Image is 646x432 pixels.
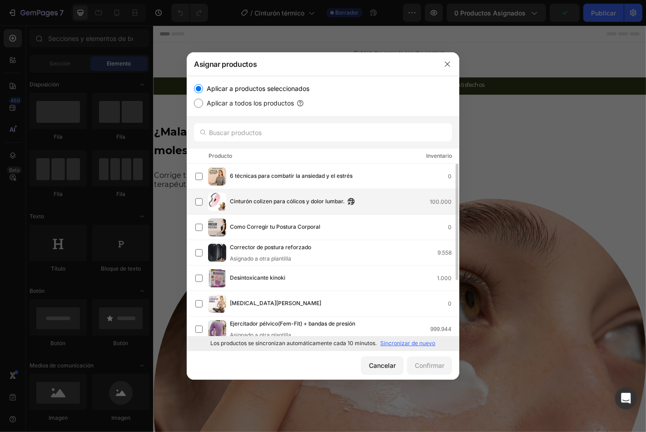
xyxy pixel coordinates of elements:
font: Asignar productos [194,60,257,69]
font: 0 [448,173,452,180]
input: Buscar productos [194,123,452,141]
font: Confirmar [415,362,444,369]
font: Los productos se sincronizan automáticamente cada 10 minutos. [211,340,377,347]
font: Cancelar [369,362,396,369]
font: Aplicar a productos seleccionados [207,85,309,92]
font: 0 [448,300,452,307]
font: Como Corregir tu Postura Corporal [230,223,320,230]
font: Sincronizar de nuevo [381,340,436,347]
button: Confirmar [407,357,452,375]
font: Asignado a otra plantilla [230,332,291,338]
font: [MEDICAL_DATA][PERSON_NAME] [230,300,321,306]
img: imagen del producto [208,244,226,262]
font: 999.944 [430,326,452,332]
font: 9.558 [437,249,452,256]
font: Inventario [426,152,452,159]
button: Cancelar [361,357,403,375]
p: Envio diario a todo el [GEOGRAPHIC_DATA] [134,62,263,70]
img: imagen del producto [208,218,226,236]
img: imagen del producto [208,295,226,313]
span: Corrige tu postura y elimina el dolor con nuestra faja terapéutica . [1,161,216,181]
font: Ejercitador pélvico(Fem-Fit) + bandas de presión [230,320,355,327]
font: Asignado a otra plantilla [230,255,291,262]
strong: ¿Mala postura te esta causando dolor y molestias? [1,110,242,146]
img: imagen del producto [208,167,226,186]
font: Corrector de postura reforzado [230,244,311,251]
img: imagen del producto [208,320,226,338]
font: Cinturón colizen para cólicos y dolor lumbar. [230,198,345,205]
p: +8400 Clientes satisfechos [288,62,367,70]
img: imagen del producto [208,193,226,211]
font: 100.000 [430,198,452,205]
font: 1.000 [437,275,452,281]
font: Aplicar a todos los productos [207,99,294,107]
div: Abrir Intercom Messenger [615,387,637,409]
font: Desintoxicante kinoki [230,274,285,281]
font: 0 [448,224,452,231]
img: imagen del producto [208,269,226,287]
font: Producto [209,152,232,159]
font: 6 técnicas para combatir la ansiedad y el estrés [230,172,353,179]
